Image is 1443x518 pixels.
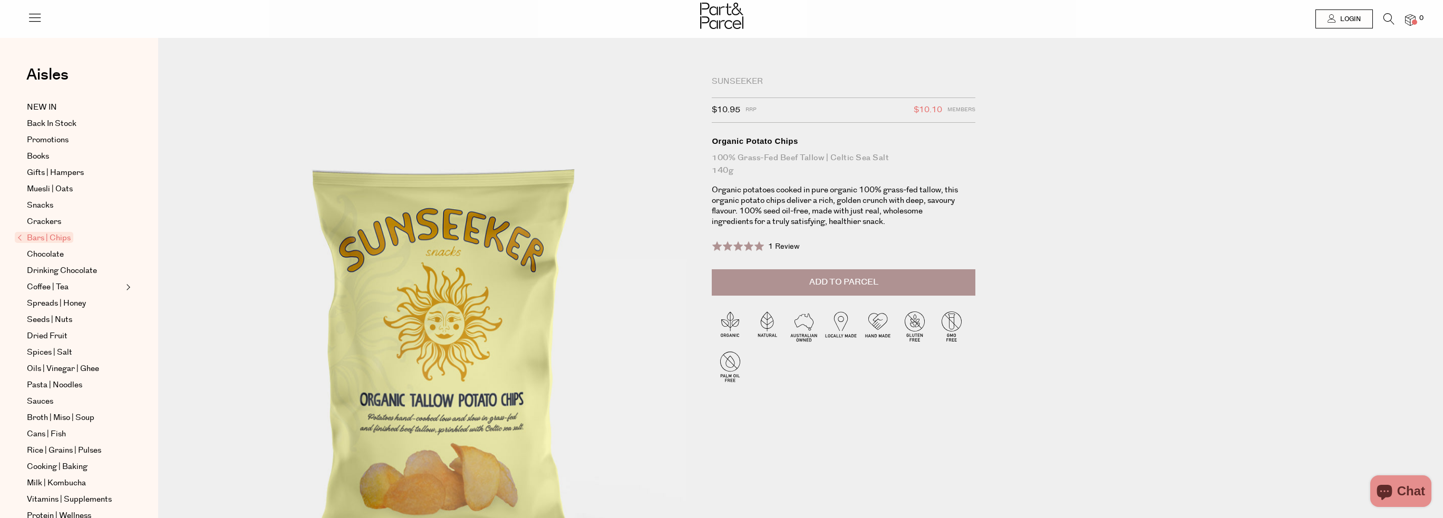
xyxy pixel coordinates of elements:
[27,428,66,441] span: Cans | Fish
[27,477,123,490] a: Milk | Kombucha
[27,281,123,294] a: Coffee | Tea
[27,150,123,163] a: Books
[947,103,975,117] span: Members
[27,216,123,228] a: Crackers
[27,297,123,310] a: Spreads | Honey
[27,118,123,130] a: Back In Stock
[859,308,896,345] img: P_P-ICONS-Live_Bec_V11_Handmade.svg
[27,444,123,457] a: Rice | Grains | Pulses
[27,477,86,490] span: Milk | Kombucha
[27,118,76,130] span: Back In Stock
[27,183,123,196] a: Muesli | Oats
[27,363,123,375] a: Oils | Vinegar | Ghee
[745,103,757,117] span: RRP
[27,428,123,441] a: Cans | Fish
[27,101,57,114] span: NEW IN
[914,103,942,117] span: $10.10
[17,232,123,245] a: Bars | Chips
[27,461,88,473] span: Cooking | Baking
[712,152,975,177] div: 100% Grass-Fed Beef Tallow | Celtic Sea Salt 140g
[27,216,61,228] span: Crackers
[27,330,123,343] a: Dried Fruit
[712,348,749,385] img: P_P-ICONS-Live_Bec_V11_Palm_Oil_Free.svg
[27,461,123,473] a: Cooking | Baking
[809,276,878,288] span: Add to Parcel
[1338,15,1361,24] span: Login
[712,185,962,227] p: Organic potatoes cooked in pure organic 100% grass-fed tallow, this organic potato chips deliver ...
[27,330,67,343] span: Dried Fruit
[27,265,97,277] span: Drinking Chocolate
[27,167,84,179] span: Gifts | Hampers
[26,67,69,93] a: Aisles
[27,134,69,146] span: Promotions
[27,493,112,506] span: Vitamins | Supplements
[749,308,786,345] img: P_P-ICONS-Live_Bec_V11_Natural.svg
[27,134,123,146] a: Promotions
[27,150,49,163] span: Books
[123,281,131,294] button: Expand/Collapse Coffee | Tea
[27,248,64,261] span: Chocolate
[768,241,800,252] span: 1 Review
[27,281,69,294] span: Coffee | Tea
[27,167,123,179] a: Gifts | Hampers
[27,412,123,424] a: Broth | Miso | Soup
[27,412,94,424] span: Broth | Miso | Soup
[27,314,72,326] span: Seeds | Nuts
[15,232,73,243] span: Bars | Chips
[27,395,123,408] a: Sauces
[27,101,123,114] a: NEW IN
[27,183,73,196] span: Muesli | Oats
[786,308,822,345] img: P_P-ICONS-Live_Bec_V11_Australian_Owned.svg
[712,103,740,117] span: $10.95
[27,199,123,212] a: Snacks
[1417,14,1426,23] span: 0
[27,314,123,326] a: Seeds | Nuts
[27,199,53,212] span: Snacks
[933,308,970,345] img: P_P-ICONS-Live_Bec_V11_GMO_Free.svg
[27,444,101,457] span: Rice | Grains | Pulses
[822,308,859,345] img: P_P-ICONS-Live_Bec_V11_Locally_Made_2.svg
[27,395,53,408] span: Sauces
[896,308,933,345] img: P_P-ICONS-Live_Bec_V11_Gluten_Free.svg
[1405,14,1416,25] a: 0
[27,346,123,359] a: Spices | Salt
[27,379,82,392] span: Pasta | Noodles
[27,297,86,310] span: Spreads | Honey
[1367,475,1435,510] inbox-online-store-chat: Shopify online store chat
[700,3,743,29] img: Part&Parcel
[27,265,123,277] a: Drinking Chocolate
[27,248,123,261] a: Chocolate
[27,346,72,359] span: Spices | Salt
[27,363,99,375] span: Oils | Vinegar | Ghee
[27,379,123,392] a: Pasta | Noodles
[1315,9,1373,28] a: Login
[712,308,749,345] img: P_P-ICONS-Live_Bec_V11_Organic.svg
[712,269,975,296] button: Add to Parcel
[27,493,123,506] a: Vitamins | Supplements
[712,76,975,87] div: Sunseeker
[712,136,975,146] div: Organic Potato Chips
[26,63,69,86] span: Aisles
